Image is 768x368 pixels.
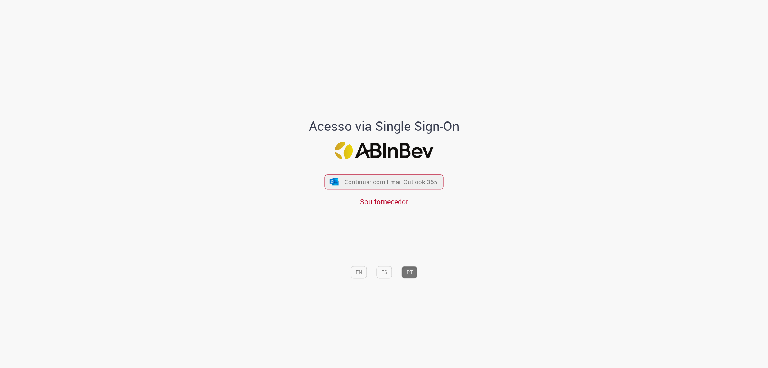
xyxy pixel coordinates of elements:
h1: Acesso via Single Sign-On [284,119,484,133]
img: Logo ABInBev [335,142,434,160]
button: PT [402,266,417,278]
a: Sou fornecedor [360,197,408,207]
span: Continuar com Email Outlook 365 [344,178,437,186]
img: ícone Azure/Microsoft 360 [329,178,339,185]
button: ES [377,266,392,278]
button: EN [351,266,367,278]
button: ícone Azure/Microsoft 360 Continuar com Email Outlook 365 [325,174,444,189]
